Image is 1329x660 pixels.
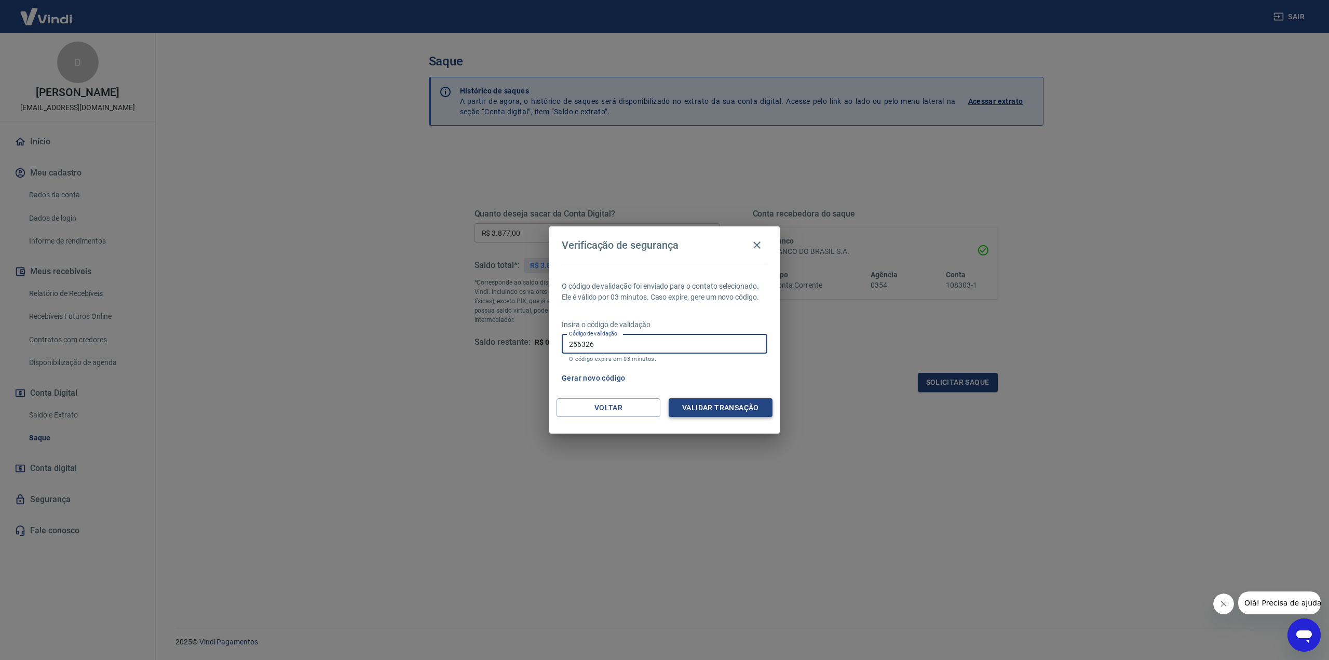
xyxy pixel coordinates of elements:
h4: Verificação de segurança [562,239,679,251]
p: Insira o código de validação [562,319,767,330]
p: O código expira em 03 minutos. [569,356,760,362]
iframe: Mensagem da empresa [1238,591,1321,614]
span: Olá! Precisa de ajuda? [6,7,87,16]
label: Código de validação [569,330,617,338]
button: Validar transação [669,398,772,417]
iframe: Botão para abrir a janela de mensagens [1287,618,1321,652]
p: O código de validação foi enviado para o contato selecionado. Ele é válido por 03 minutos. Caso e... [562,281,767,303]
button: Voltar [557,398,660,417]
iframe: Fechar mensagem [1213,594,1234,614]
button: Gerar novo código [558,369,630,388]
